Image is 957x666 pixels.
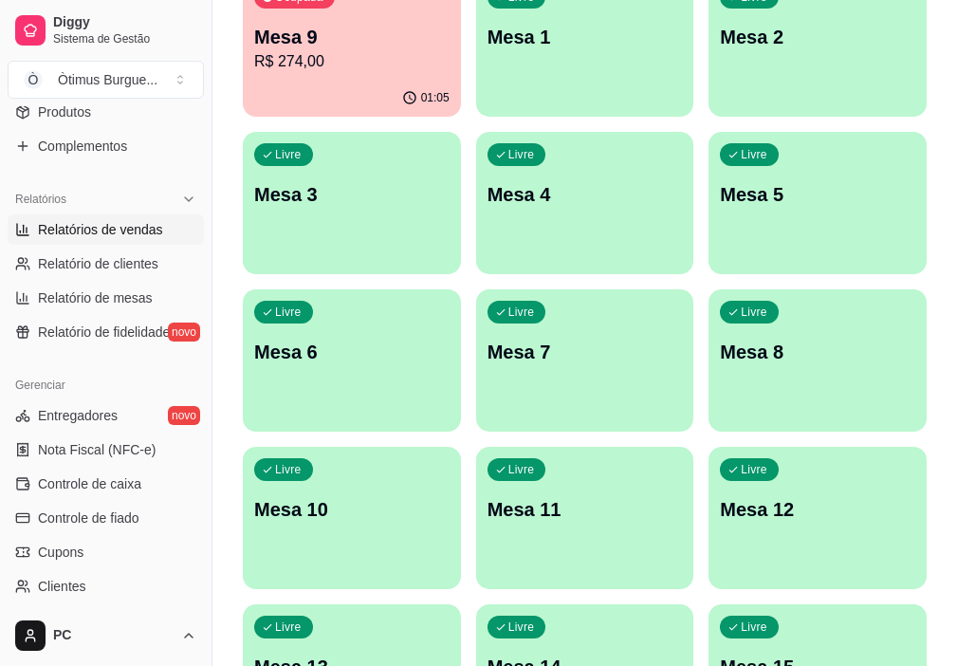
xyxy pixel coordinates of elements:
span: Complementos [38,137,127,156]
span: Relatório de mesas [38,288,153,307]
p: Livre [741,305,767,320]
p: Livre [275,305,302,320]
span: Diggy [53,14,196,31]
p: Livre [275,147,302,162]
a: Entregadoresnovo [8,400,204,431]
span: Cupons [38,543,83,562]
span: Ò [24,70,43,89]
a: Cupons [8,537,204,567]
p: Livre [508,462,535,477]
p: Livre [741,147,767,162]
a: DiggySistema de Gestão [8,8,204,53]
p: Livre [275,620,302,635]
p: Mesa 11 [488,496,683,523]
span: Sistema de Gestão [53,31,196,46]
p: Mesa 4 [488,181,683,208]
button: LivreMesa 4 [476,132,694,274]
span: Relatório de clientes [38,254,158,273]
span: Controle de fiado [38,509,139,527]
p: Mesa 9 [254,24,450,50]
p: Mesa 1 [488,24,683,50]
div: Gerenciar [8,370,204,400]
p: Livre [741,620,767,635]
button: LivreMesa 11 [476,447,694,589]
span: Produtos [38,102,91,121]
p: Livre [508,305,535,320]
p: R$ 274,00 [254,50,450,73]
span: Controle de caixa [38,474,141,493]
p: Mesa 7 [488,339,683,365]
span: Relatórios de vendas [38,220,163,239]
button: LivreMesa 3 [243,132,461,274]
button: LivreMesa 7 [476,289,694,432]
button: LivreMesa 5 [709,132,927,274]
span: Clientes [38,577,86,596]
p: Mesa 10 [254,496,450,523]
p: Livre [741,462,767,477]
p: Mesa 3 [254,181,450,208]
p: Livre [275,462,302,477]
a: Relatório de mesas [8,283,204,313]
p: Mesa 8 [720,339,915,365]
p: Mesa 6 [254,339,450,365]
p: 01:05 [421,90,450,105]
a: Relatório de fidelidadenovo [8,317,204,347]
button: LivreMesa 10 [243,447,461,589]
span: Relatórios [15,192,66,207]
button: LivreMesa 8 [709,289,927,432]
p: Livre [508,620,535,635]
a: Relatórios de vendas [8,214,204,245]
a: Nota Fiscal (NFC-e) [8,435,204,465]
a: Controle de caixa [8,469,204,499]
button: LivreMesa 12 [709,447,927,589]
a: Controle de fiado [8,503,204,533]
a: Relatório de clientes [8,249,204,279]
button: PC [8,613,204,658]
span: Relatório de fidelidade [38,323,170,342]
button: LivreMesa 6 [243,289,461,432]
p: Livre [508,147,535,162]
a: Clientes [8,571,204,601]
button: Select a team [8,61,204,99]
p: Mesa 2 [720,24,915,50]
span: Entregadores [38,406,118,425]
div: Òtimus Burgue ... [58,70,157,89]
span: PC [53,627,174,644]
a: Produtos [8,97,204,127]
p: Mesa 5 [720,181,915,208]
span: Nota Fiscal (NFC-e) [38,440,156,459]
a: Complementos [8,131,204,161]
p: Mesa 12 [720,496,915,523]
